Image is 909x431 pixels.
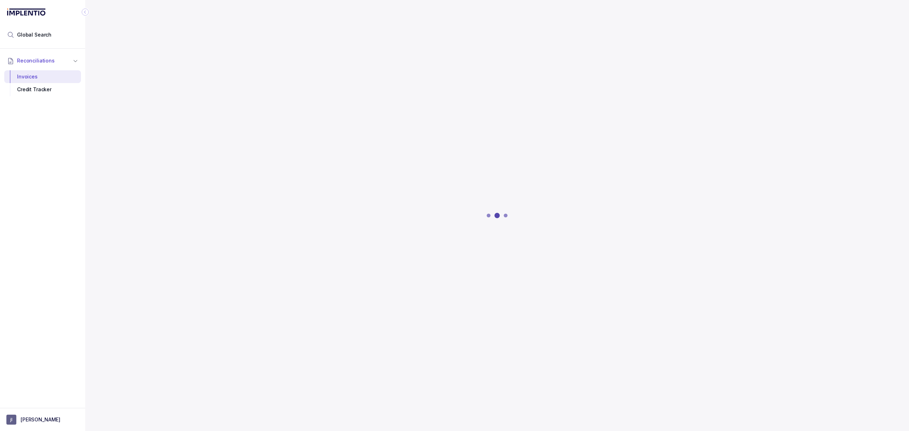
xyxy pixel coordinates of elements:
div: Credit Tracker [10,83,75,96]
span: Reconciliations [17,57,55,64]
span: Global Search [17,31,51,38]
div: Reconciliations [4,69,81,98]
div: Collapse Icon [81,8,89,16]
button: Reconciliations [4,53,81,69]
button: User initials[PERSON_NAME] [6,415,79,425]
span: User initials [6,415,16,425]
div: Invoices [10,70,75,83]
p: [PERSON_NAME] [21,416,60,423]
